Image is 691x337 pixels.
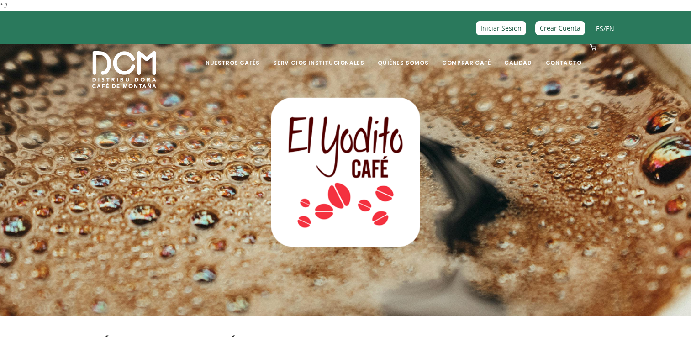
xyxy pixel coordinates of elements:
a: Contacto [540,45,587,67]
a: Calidad [499,45,537,67]
a: Comprar Café [437,45,496,67]
a: Iniciar Sesión [476,21,526,35]
a: Nuestros Cafés [200,45,265,67]
span: / [596,23,614,34]
a: ES [596,24,603,33]
a: Quiénes Somos [372,45,434,67]
a: EN [606,24,614,33]
a: Crear Cuenta [535,21,585,35]
a: Servicios Institucionales [268,45,369,67]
